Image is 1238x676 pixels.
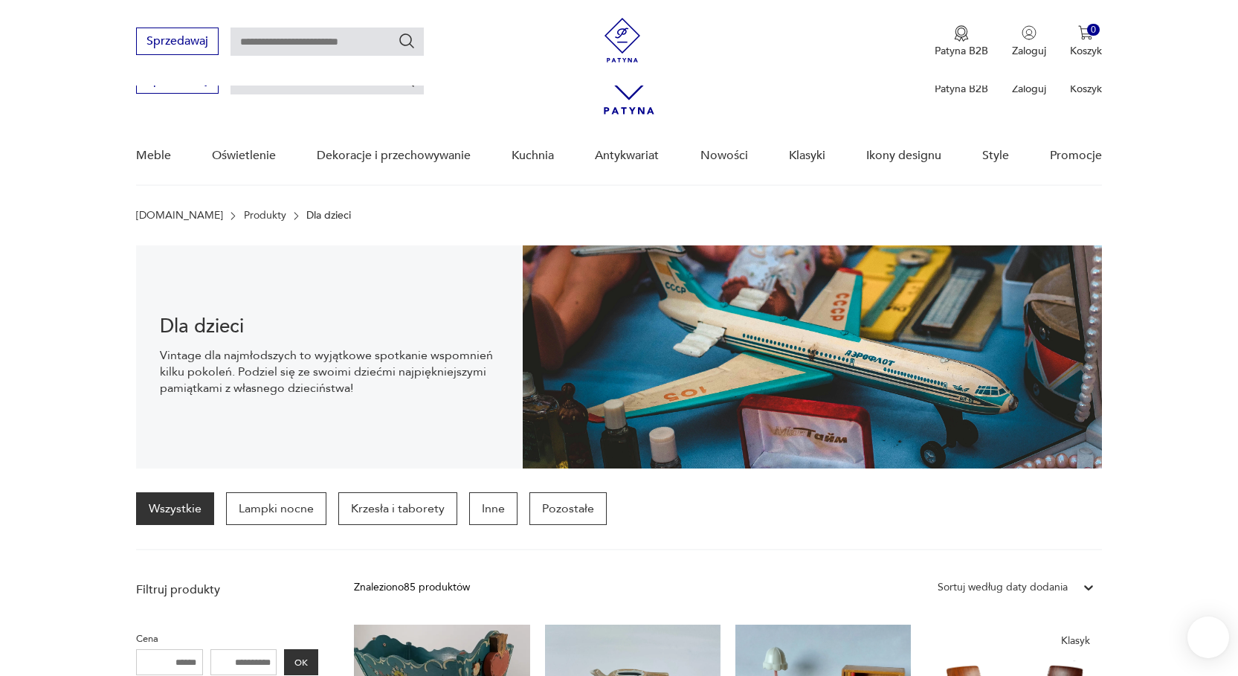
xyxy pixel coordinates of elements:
[935,82,988,96] p: Patyna B2B
[595,127,659,184] a: Antykwariat
[136,127,171,184] a: Meble
[1187,617,1229,658] iframe: Smartsupp widget button
[935,25,988,58] a: Ikona medaluPatyna B2B
[136,37,219,48] a: Sprzedawaj
[398,32,416,50] button: Szukaj
[160,318,498,335] h1: Dla dzieci
[600,18,645,62] img: Patyna - sklep z meblami i dekoracjami vintage
[136,492,214,525] a: Wszystkie
[789,127,825,184] a: Klasyki
[160,347,498,396] p: Vintage dla najmłodszych to wyjątkowe spotkanie wspomnień kilku pokoleń. Podziel się ze swoimi dz...
[1070,44,1102,58] p: Koszyk
[1012,44,1046,58] p: Zaloguj
[512,127,554,184] a: Kuchnia
[935,44,988,58] p: Patyna B2B
[317,127,471,184] a: Dekoracje i przechowywanie
[354,579,470,596] div: Znaleziono 85 produktów
[1012,82,1046,96] p: Zaloguj
[1012,25,1046,58] button: Zaloguj
[306,210,351,222] p: Dla dzieci
[136,210,223,222] a: [DOMAIN_NAME]
[244,210,286,222] a: Produkty
[523,245,1102,469] img: dff5d79138fcd5443aa57302cb61cbc4.jpg
[529,492,607,525] a: Pozostałe
[1070,82,1102,96] p: Koszyk
[982,127,1009,184] a: Style
[1050,127,1102,184] a: Promocje
[284,649,318,675] button: OK
[866,127,941,184] a: Ikony designu
[1087,24,1100,36] div: 0
[338,492,457,525] a: Krzesła i taborety
[136,631,318,647] p: Cena
[212,127,276,184] a: Oświetlenie
[136,76,219,86] a: Sprzedawaj
[935,25,988,58] button: Patyna B2B
[226,492,326,525] a: Lampki nocne
[469,492,518,525] a: Inne
[1078,25,1093,40] img: Ikona koszyka
[1022,25,1036,40] img: Ikonka użytkownika
[700,127,748,184] a: Nowości
[136,28,219,55] button: Sprzedawaj
[938,579,1068,596] div: Sortuj według daty dodania
[136,582,318,598] p: Filtruj produkty
[954,25,969,42] img: Ikona medalu
[1070,25,1102,58] button: 0Koszyk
